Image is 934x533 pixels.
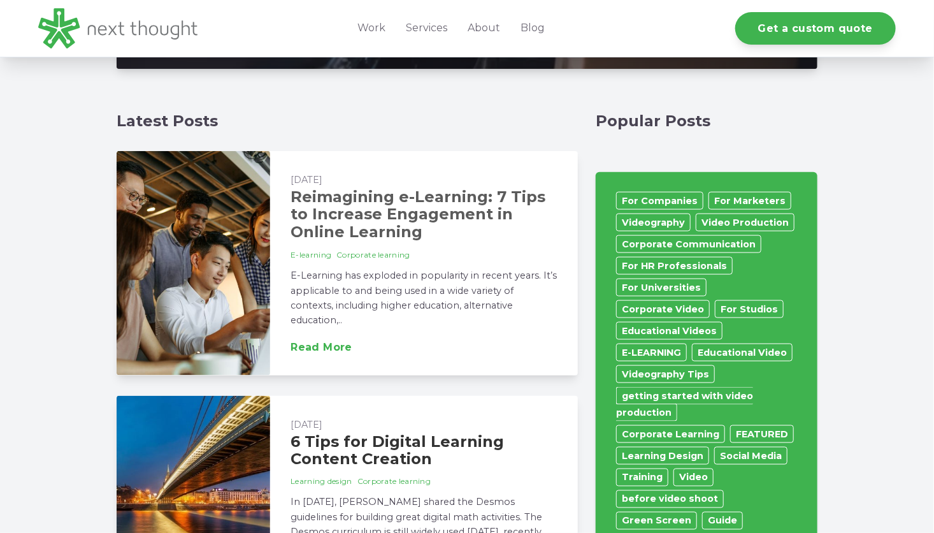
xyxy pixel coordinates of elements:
a: Get a custom quote [735,12,896,45]
a: FEATURED [730,425,794,443]
a: Training [616,469,668,486]
a: Learning design [291,476,352,488]
a: getting started with video production [616,387,753,421]
a: For Companies [616,192,703,210]
a: For Marketers [708,192,791,210]
a: Educational Video [692,344,793,361]
a: Social Media [714,447,787,465]
a: Video Production [696,214,794,231]
a: Video [673,469,714,486]
a: Learning Design [616,447,709,465]
label: [DATE] [291,174,322,186]
p: E-Learning has exploded in popularity in recent years. It’s applicable to and being used in a wid... [291,268,557,328]
label: [DATE] [291,419,322,430]
a: Corporate learning [336,249,410,261]
a: Corporate Communication [616,235,761,253]
a: For Studios [715,300,784,318]
a: before video shoot [616,490,724,508]
a: Videography Tips [616,365,715,383]
h4: Popular Posts [596,112,817,131]
a: Corporate Learning [616,425,725,443]
a: E-learning [291,249,331,261]
a: E-LEARNING [616,344,687,361]
img: LG - NextThought Logo [38,8,198,48]
a: Reimagining e-Learning: 7 Tips to Increase Engagement in Online Learning [291,187,545,241]
a: Guide [702,512,743,530]
a: Educational Videos [616,322,722,340]
a: For HR Professionals [616,257,733,275]
a: Corporate learning [357,476,431,488]
a: 6 Tips for Digital Learning Content Creation [291,432,504,469]
a: For Universities [616,279,707,296]
a: Videography [616,214,691,231]
h4: Latest Posts [117,112,578,131]
a: Corporate Video [616,300,710,318]
a: Read More [291,342,352,353]
a: Green Screen [616,512,697,530]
